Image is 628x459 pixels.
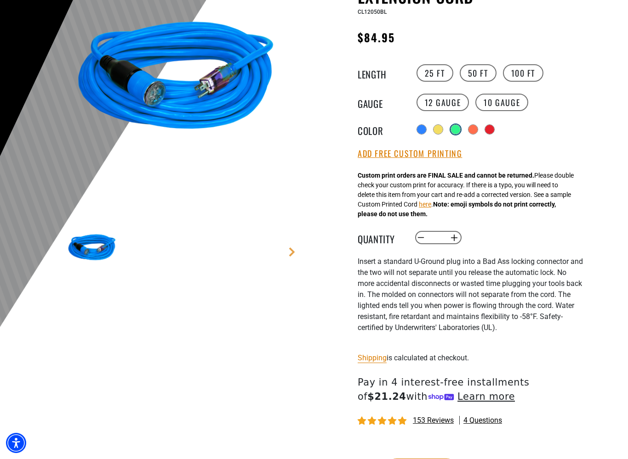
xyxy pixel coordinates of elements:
[358,352,583,364] div: is calculated at checkout.
[358,9,387,15] span: CL12050BL
[358,29,395,45] span: $84.95
[358,96,404,108] legend: Gauge
[358,353,387,362] a: Shipping
[358,149,462,159] button: Add Free Custom Printing
[460,64,497,82] label: 50 FT
[417,94,469,111] label: 12 Gauge
[358,171,574,219] div: Please double check your custom print for accuracy. If there is a typo, you will need to delete t...
[287,247,297,257] a: Next
[413,416,454,425] span: 153 reviews
[417,64,453,82] label: 25 FT
[503,64,544,82] label: 100 FT
[358,256,583,344] div: I
[358,123,404,135] legend: Color
[358,201,556,218] strong: Note: emoji symbols do not print correctly, please do not use them.
[358,172,534,179] strong: Custom print orders are FINAL SALE and cannot be returned.
[358,67,404,79] legend: Length
[358,417,408,425] span: 4.87 stars
[6,433,26,453] div: Accessibility Menu
[65,222,119,275] img: blue
[475,94,528,111] label: 10 Gauge
[358,257,583,332] span: nsert a standard U-Ground plug into a Bad Ass locking connector and the two will not separate unt...
[463,415,502,425] span: 4 questions
[358,232,404,244] label: Quantity
[419,200,431,209] button: here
